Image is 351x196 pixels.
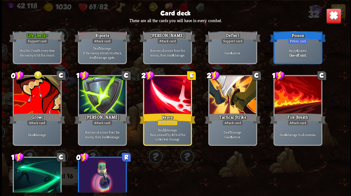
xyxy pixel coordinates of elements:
div: Attack card [92,120,112,126]
div: 1 [76,71,89,80]
div: C [317,71,326,80]
div: Life Leech+ [9,31,65,43]
div: Tactical Strike [205,112,261,125]
div: C [122,71,131,80]
b: 7 [229,130,231,134]
div: Attack card [287,120,308,126]
p: Deal damage. [15,132,59,137]
p: Deal damage. Gain armor. [210,130,255,139]
b: 4 [296,48,298,53]
div: Support card [221,38,244,44]
b: One-off card. [289,53,306,57]
div: Attack card [222,120,243,126]
b: 5 [99,46,100,50]
div: 0 [11,71,24,80]
p: Remove all armor from the enemy, then deal damage. [80,130,124,139]
img: Energy rune - Stuns the enemy. [33,71,42,80]
div: 1 [11,152,24,162]
div: R [122,153,131,162]
p: Deal damage. Heal yourself by 40% of the unblocked damage. [145,128,190,141]
b: 4 [172,53,174,57]
p: These are all the cards you will have in every combat. [129,18,222,23]
div: C [252,71,261,80]
p: Apply poison. [275,48,320,53]
div: Deflect [205,31,261,43]
b: 4 [107,134,109,139]
b: 5 [95,55,97,60]
div: Reave [139,112,195,125]
div: Attack card [157,120,178,126]
b: 8 [230,134,232,139]
p: Deal damage to all enemies. [275,132,320,137]
div: [PERSON_NAME] [139,31,195,43]
div: 1 [272,71,285,80]
p: Remove all armor from the enemy, then deal damage. [145,48,190,57]
div: C [57,71,65,80]
img: Close_Button.png [326,8,341,23]
div: 0 [76,152,89,162]
div: Support card [25,38,48,44]
div: Potion card [288,38,308,44]
b: 4 [230,50,232,55]
p: Gain armor. [210,50,255,55]
div: Riposte [74,31,130,43]
div: Growl [9,112,65,125]
b: 12 [163,128,166,132]
b: 6 [285,132,287,137]
b: 4 [33,132,35,137]
div: 2 [207,71,219,80]
div: E [187,71,196,80]
div: C [57,153,65,162]
div: Attack card [27,120,47,126]
div: [PERSON_NAME] [74,112,130,125]
div: Fire Breath [270,112,326,125]
h3: Card deck [160,9,190,16]
p: Deal damage. If the enemy intends to attack, deal damage again. [80,46,124,60]
div: Poison [270,31,326,43]
div: 2 [141,71,154,80]
div: Attack card [157,38,178,44]
p: Heal for 1 health every time the enemy is hit this round. [15,48,59,57]
div: Attack card [92,38,112,44]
